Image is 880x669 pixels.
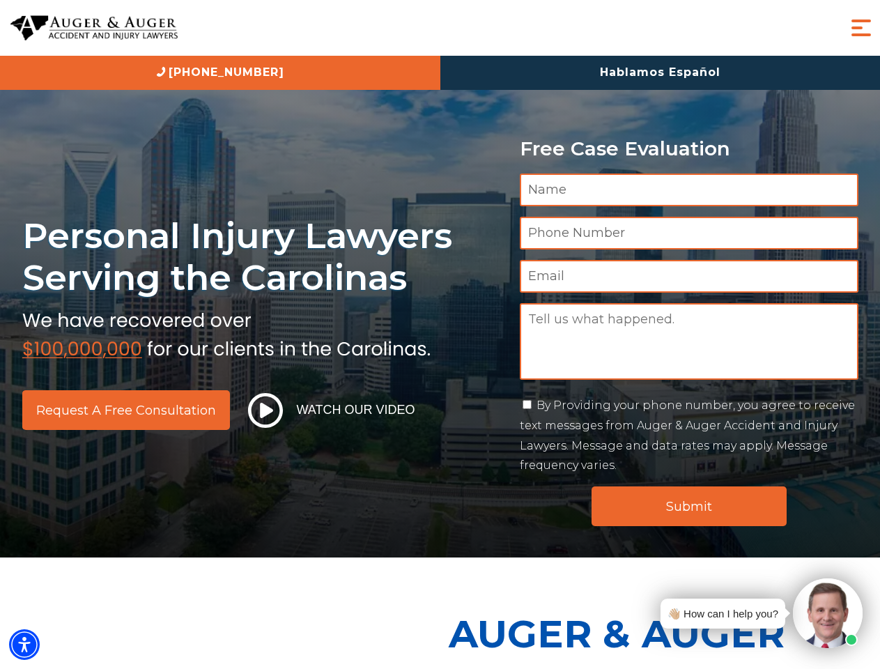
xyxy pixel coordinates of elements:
[667,604,778,623] div: 👋🏼 How can I help you?
[847,14,875,42] button: Menu
[520,138,858,160] p: Free Case Evaluation
[520,399,855,472] label: By Providing your phone number, you agree to receive text messages from Auger & Auger Accident an...
[793,578,863,648] img: Intaker widget Avatar
[520,174,858,206] input: Name
[592,486,787,526] input: Submit
[22,215,503,299] h1: Personal Injury Lawyers Serving the Carolinas
[10,15,178,41] img: Auger & Auger Accident and Injury Lawyers Logo
[520,260,858,293] input: Email
[9,629,40,660] div: Accessibility Menu
[244,392,419,429] button: Watch Our Video
[36,404,216,417] span: Request a Free Consultation
[449,599,872,668] p: Auger & Auger
[22,390,230,430] a: Request a Free Consultation
[520,217,858,249] input: Phone Number
[22,306,431,359] img: sub text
